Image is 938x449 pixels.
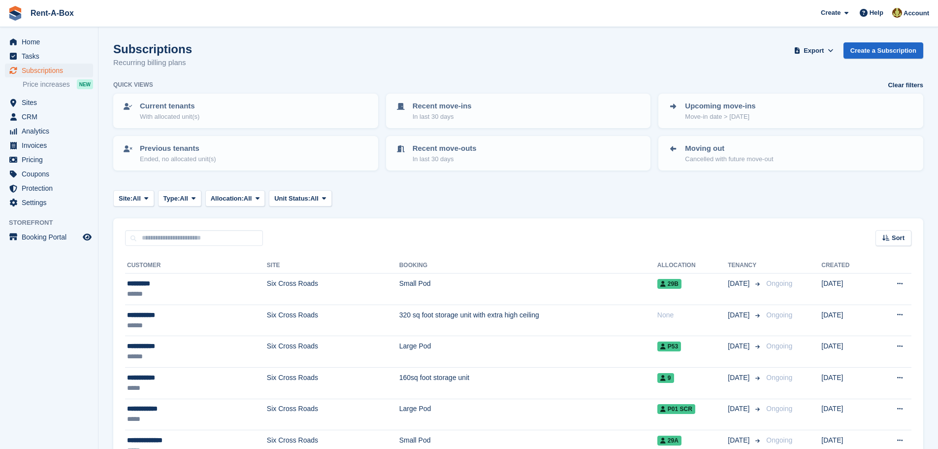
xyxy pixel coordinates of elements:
p: Previous tenants [140,143,216,154]
span: Export [804,46,824,56]
a: menu [5,96,93,109]
span: [DATE] [728,373,751,383]
td: 320 sq foot storage unit with extra high ceiling [399,305,657,336]
td: [DATE] [821,367,873,399]
span: Sites [22,96,81,109]
p: Cancelled with future move-out [685,154,773,164]
p: Recent move-ins [413,101,472,112]
a: menu [5,153,93,167]
span: 29A [657,436,681,446]
th: Booking [399,258,657,274]
span: Ongoing [766,279,792,287]
td: Six Cross Roads [267,305,399,336]
span: [DATE] [728,341,751,351]
span: Create [821,8,841,18]
a: Rent-A-Box [27,5,78,21]
span: [DATE] [728,435,751,446]
a: menu [5,110,93,124]
span: Booking Portal [22,230,81,244]
span: Site: [119,194,132,204]
td: [DATE] [821,336,873,368]
span: P01 SCR [657,404,695,414]
span: [DATE] [728,310,751,320]
p: Move-in date > [DATE] [685,112,755,122]
span: Price increases [23,80,70,89]
span: All [244,194,252,204]
span: Analytics [22,124,81,138]
span: Settings [22,196,81,209]
a: Current tenants With allocated unit(s) [114,95,377,127]
h1: Subscriptions [113,42,192,56]
span: All [180,194,188,204]
button: Export [792,42,836,59]
span: Home [22,35,81,49]
a: Previous tenants Ended, no allocated unit(s) [114,137,377,170]
span: Allocation: [211,194,244,204]
button: Site: All [113,190,154,207]
a: Upcoming move-ins Move-in date > [DATE] [659,95,922,127]
a: menu [5,35,93,49]
p: Upcoming move-ins [685,101,755,112]
a: menu [5,181,93,195]
a: Price increases NEW [23,79,93,90]
p: Recurring billing plans [113,57,192,69]
td: Large Pod [399,336,657,368]
span: Ongoing [766,311,792,319]
a: menu [5,124,93,138]
button: Allocation: All [205,190,265,207]
p: Current tenants [140,101,199,112]
img: Mairead Collins [892,8,902,18]
td: Six Cross Roads [267,367,399,399]
span: Ongoing [766,436,792,444]
span: P53 [657,342,681,351]
th: Allocation [657,258,728,274]
span: [DATE] [728,404,751,414]
span: Storefront [9,218,98,228]
td: Large Pod [399,399,657,430]
td: 160sq foot storage unit [399,367,657,399]
p: Recent move-outs [413,143,477,154]
span: 29B [657,279,681,289]
th: Created [821,258,873,274]
span: Coupons [22,167,81,181]
span: 9 [657,373,674,383]
span: Ongoing [766,405,792,413]
td: [DATE] [821,399,873,430]
div: None [657,310,728,320]
td: Six Cross Roads [267,336,399,368]
span: Pricing [22,153,81,167]
span: Invoices [22,138,81,152]
a: menu [5,196,93,209]
th: Tenancy [728,258,762,274]
div: NEW [77,79,93,89]
img: stora-icon-8386f47178a22dfd0bd8f6a31ec36ba5ce8667c1dd55bd0f319d3a0aa187defe.svg [8,6,23,21]
span: Help [870,8,883,18]
td: Small Pod [399,274,657,305]
p: In last 30 days [413,112,472,122]
p: Ended, no allocated unit(s) [140,154,216,164]
span: Subscriptions [22,64,81,77]
p: With allocated unit(s) [140,112,199,122]
th: Site [267,258,399,274]
a: Clear filters [888,80,923,90]
span: All [132,194,141,204]
span: Ongoing [766,342,792,350]
a: Preview store [81,231,93,243]
span: Tasks [22,49,81,63]
button: Unit Status: All [269,190,331,207]
button: Type: All [158,190,201,207]
span: CRM [22,110,81,124]
span: Type: [163,194,180,204]
p: In last 30 days [413,154,477,164]
span: [DATE] [728,278,751,289]
th: Customer [125,258,267,274]
span: All [310,194,319,204]
span: Account [904,8,929,18]
a: menu [5,230,93,244]
a: menu [5,64,93,77]
a: Create a Subscription [843,42,923,59]
a: Moving out Cancelled with future move-out [659,137,922,170]
td: Six Cross Roads [267,274,399,305]
td: [DATE] [821,274,873,305]
a: Recent move-ins In last 30 days [387,95,650,127]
